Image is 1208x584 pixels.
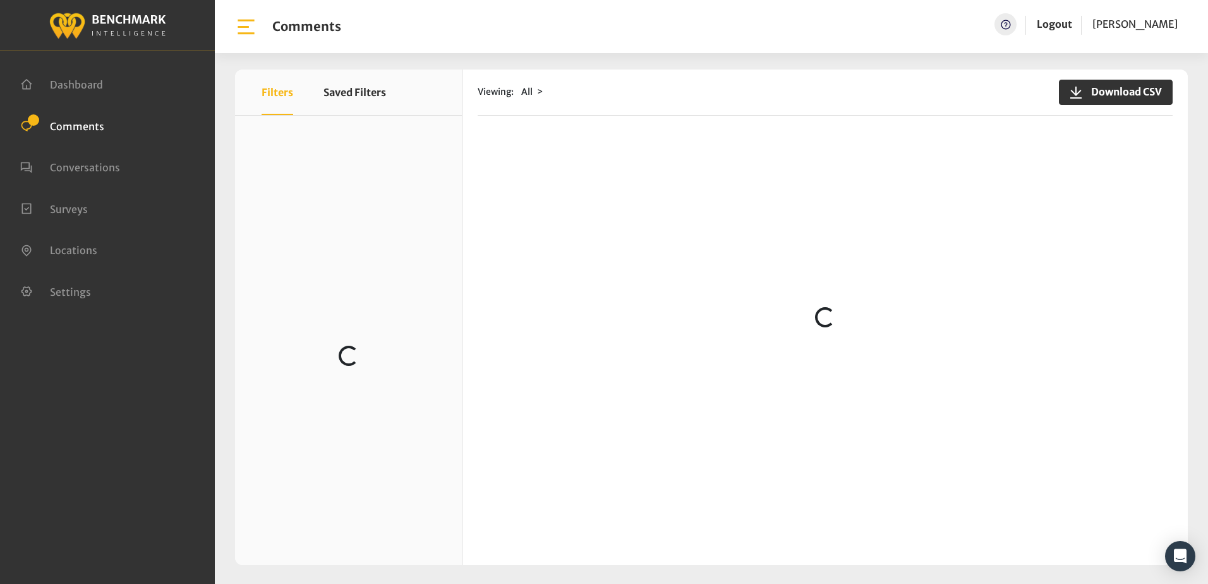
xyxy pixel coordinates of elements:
a: Logout [1037,13,1072,35]
span: Surveys [50,202,88,215]
img: bar [235,16,257,38]
a: Settings [20,284,91,297]
span: Comments [50,119,104,132]
a: [PERSON_NAME] [1092,13,1178,35]
img: benchmark [49,9,166,40]
a: Dashboard [20,77,103,90]
a: Locations [20,243,97,255]
div: Open Intercom Messenger [1165,541,1195,571]
a: Comments [20,119,104,131]
button: Saved Filters [323,70,386,115]
span: [PERSON_NAME] [1092,18,1178,30]
a: Logout [1037,18,1072,30]
span: Settings [50,285,91,298]
span: Dashboard [50,78,103,91]
a: Conversations [20,160,120,173]
h1: Comments [272,19,341,34]
span: Conversations [50,161,120,174]
span: All [521,86,533,97]
span: Viewing: [478,85,514,99]
span: Download CSV [1084,84,1162,99]
button: Filters [262,70,293,115]
span: Locations [50,244,97,257]
button: Download CSV [1059,80,1173,105]
a: Surveys [20,202,88,214]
